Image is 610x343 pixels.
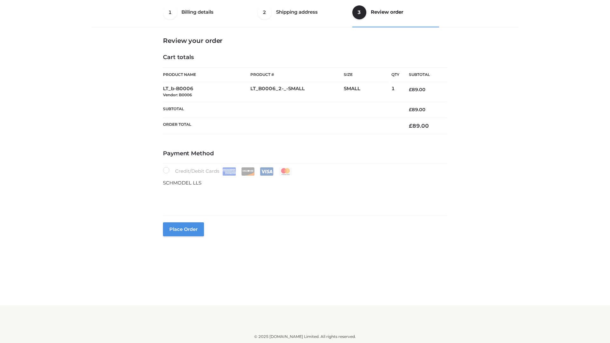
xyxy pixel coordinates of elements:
[279,167,292,176] img: Mastercard
[344,82,391,102] td: SMALL
[163,92,192,97] small: Vendor: B0006
[409,123,429,129] bdi: 89.00
[260,167,274,176] img: Visa
[250,67,344,82] th: Product #
[241,167,255,176] img: Discover
[163,82,250,102] td: LT_b-B0006
[163,37,447,44] h3: Review your order
[250,82,344,102] td: LT_B0006_2-_-SMALL
[409,123,412,129] span: £
[391,82,399,102] td: 1
[391,67,399,82] th: Qty
[163,179,447,187] p: SCHMODEL LLS
[222,167,236,176] img: Amex
[163,67,250,82] th: Product Name
[409,87,412,92] span: £
[399,68,447,82] th: Subtotal
[409,87,425,92] bdi: 89.00
[163,118,399,134] th: Order Total
[162,185,446,209] iframe: Secure payment input frame
[163,167,293,176] label: Credit/Debit Cards
[94,333,516,340] div: © 2025 [DOMAIN_NAME] Limited. All rights reserved.
[163,54,447,61] h4: Cart totals
[409,107,425,112] bdi: 89.00
[344,68,388,82] th: Size
[409,107,412,112] span: £
[163,222,204,236] button: Place order
[163,150,447,157] h4: Payment Method
[163,102,399,117] th: Subtotal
